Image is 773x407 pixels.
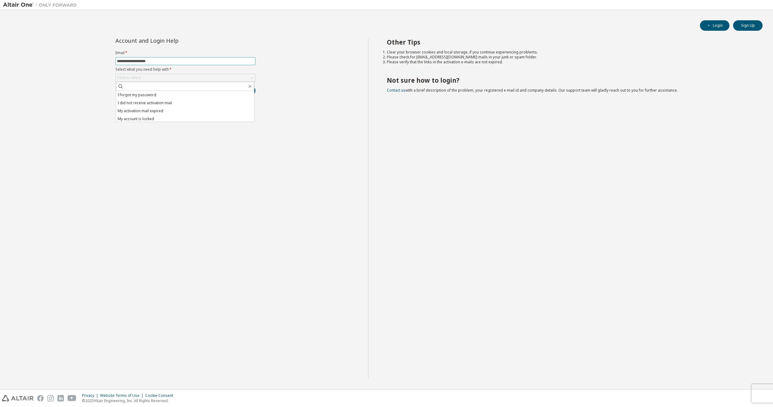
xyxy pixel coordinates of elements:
div: Click to select [116,74,255,81]
label: Email [115,50,255,55]
div: Click to select [117,75,141,80]
h2: Other Tips [387,38,752,46]
div: Account and Login Help [115,38,227,43]
li: Please verify that the links in the activation e-mails are not expired. [387,60,752,65]
a: Contact us [387,88,406,93]
li: I forgot my password [116,91,254,99]
p: © 2025 Altair Engineering, Inc. All Rights Reserved. [82,398,177,403]
li: Please check for [EMAIL_ADDRESS][DOMAIN_NAME] mails in your junk or spam folder. [387,55,752,60]
div: Cookie Consent [145,393,177,398]
img: altair_logo.svg [2,395,33,401]
img: linkedin.svg [57,395,64,401]
button: Login [700,20,729,31]
img: instagram.svg [47,395,54,401]
li: Clear your browser cookies and local storage, if you continue experiencing problems. [387,50,752,55]
img: youtube.svg [68,395,76,401]
div: Website Terms of Use [100,393,145,398]
div: Privacy [82,393,100,398]
img: Altair One [3,2,80,8]
img: facebook.svg [37,395,44,401]
h2: Not sure how to login? [387,76,752,84]
label: Select what you need help with [115,67,255,72]
button: Sign Up [733,20,763,31]
span: with a brief description of the problem, your registered e-mail id and company details. Our suppo... [387,88,678,93]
